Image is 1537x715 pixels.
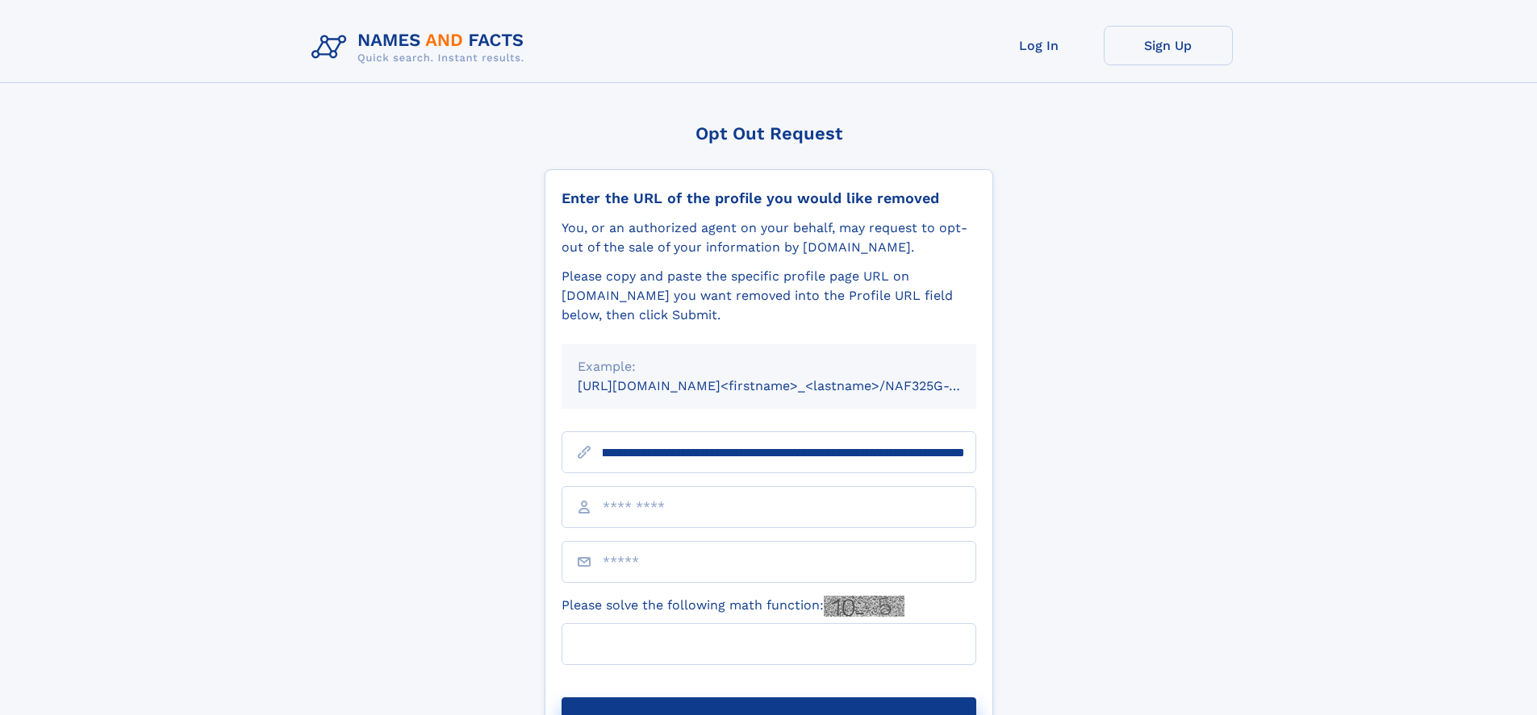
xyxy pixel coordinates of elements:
[578,357,960,376] div: Example:
[562,189,976,207] div: Enter the URL of the profile you would like removed
[562,267,976,325] div: Please copy and paste the specific profile page URL on [DOMAIN_NAME] you want removed into the Pr...
[545,123,993,143] div: Opt Out Request
[975,26,1104,65] a: Log In
[578,378,1007,393] small: [URL][DOMAIN_NAME]<firstname>_<lastname>/NAF325G-xxxxxxxx
[1104,26,1233,65] a: Sign Up
[562,596,904,617] label: Please solve the following math function:
[305,26,537,69] img: Logo Names and Facts
[562,218,976,257] div: You, or an authorized agent on your behalf, may request to opt-out of the sale of your informatio...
